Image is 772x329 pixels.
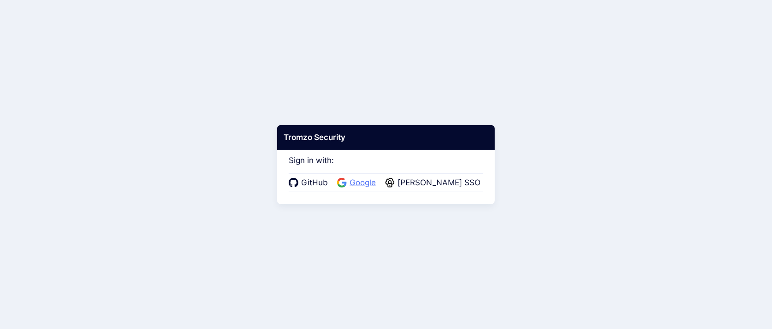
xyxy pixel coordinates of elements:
a: [PERSON_NAME] SSO [385,177,483,189]
span: GitHub [298,177,331,189]
div: Sign in with: [289,143,483,192]
a: GitHub [289,177,331,189]
a: Google [337,177,379,189]
div: Tromzo Security [277,125,495,150]
span: [PERSON_NAME] SSO [395,177,483,189]
span: Google [347,177,379,189]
